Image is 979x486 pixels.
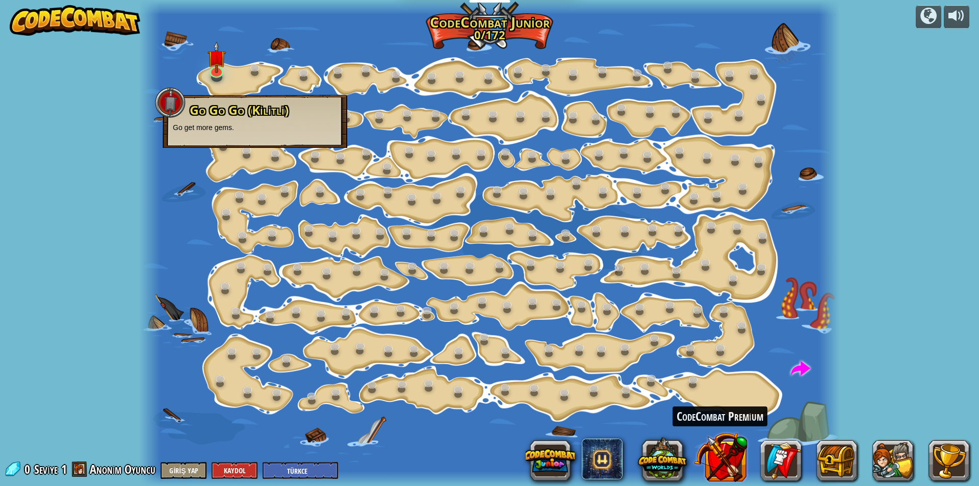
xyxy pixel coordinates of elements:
img: level-banner-unstarted.png [208,41,226,73]
button: Kaydol [212,462,257,479]
button: Giriş Yap [161,462,207,479]
span: Anonim Oyuncu [90,461,156,477]
p: Go get more gems. [173,122,337,133]
button: Sesi ayarla [944,5,969,29]
span: Seviye [34,461,58,478]
span: 1 [61,461,67,477]
div: CodeCombat Premium [673,406,767,427]
span: 0 [24,461,33,477]
span: Go Go Go (Kilitli) [190,101,289,118]
button: Kampanyalar [916,5,941,29]
img: CodeCombat - Learn how to code by playing a game [10,5,140,36]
